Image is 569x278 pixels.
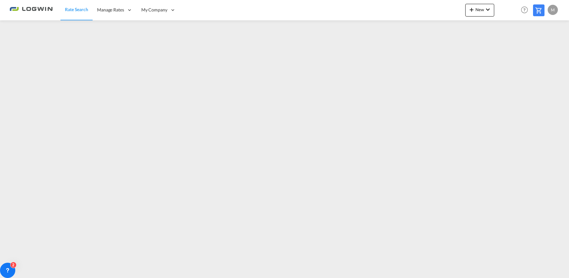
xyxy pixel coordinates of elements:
[548,5,558,15] div: M
[468,6,475,13] md-icon: icon-plus 400-fg
[468,7,492,12] span: New
[465,4,494,17] button: icon-plus 400-fgNewicon-chevron-down
[484,6,492,13] md-icon: icon-chevron-down
[10,3,53,17] img: 2761ae10d95411efa20a1f5e0282d2d7.png
[65,7,88,12] span: Rate Search
[97,7,124,13] span: Manage Rates
[519,4,533,16] div: Help
[519,4,530,15] span: Help
[141,7,167,13] span: My Company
